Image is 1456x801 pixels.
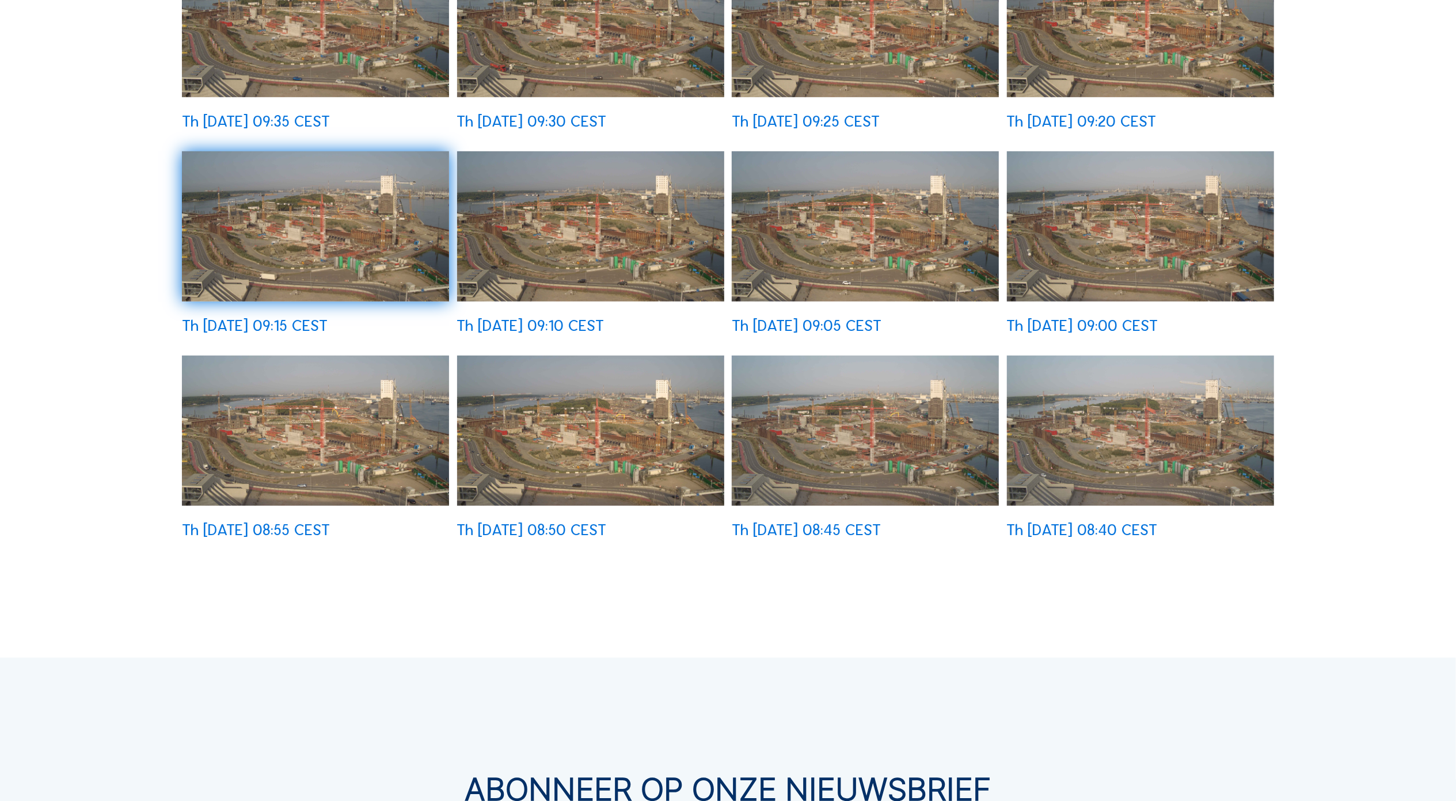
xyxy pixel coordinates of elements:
div: Th [DATE] 09:10 CEST [457,318,605,333]
div: Th [DATE] 08:50 CEST [457,522,607,537]
img: image_52556873 [732,356,999,506]
div: Th [DATE] 09:00 CEST [1007,318,1158,333]
img: image_52557687 [182,151,449,302]
img: image_52556823 [1007,356,1274,506]
div: Th [DATE] 08:40 CEST [1007,522,1158,537]
img: image_52557538 [457,151,724,302]
div: Th [DATE] 09:25 CEST [732,113,880,129]
img: image_52557022 [457,356,724,506]
div: Th [DATE] 08:55 CEST [182,522,330,537]
div: Th [DATE] 08:45 CEST [732,522,881,537]
div: Th [DATE] 09:15 CEST [182,318,328,333]
div: Th [DATE] 09:20 CEST [1007,113,1157,129]
div: Th [DATE] 09:35 CEST [182,113,330,129]
img: image_52557168 [182,356,449,506]
div: Th [DATE] 09:05 CEST [732,318,881,333]
div: Th [DATE] 09:30 CEST [457,113,607,129]
img: image_52557485 [732,151,999,302]
img: image_52557321 [1007,151,1274,302]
